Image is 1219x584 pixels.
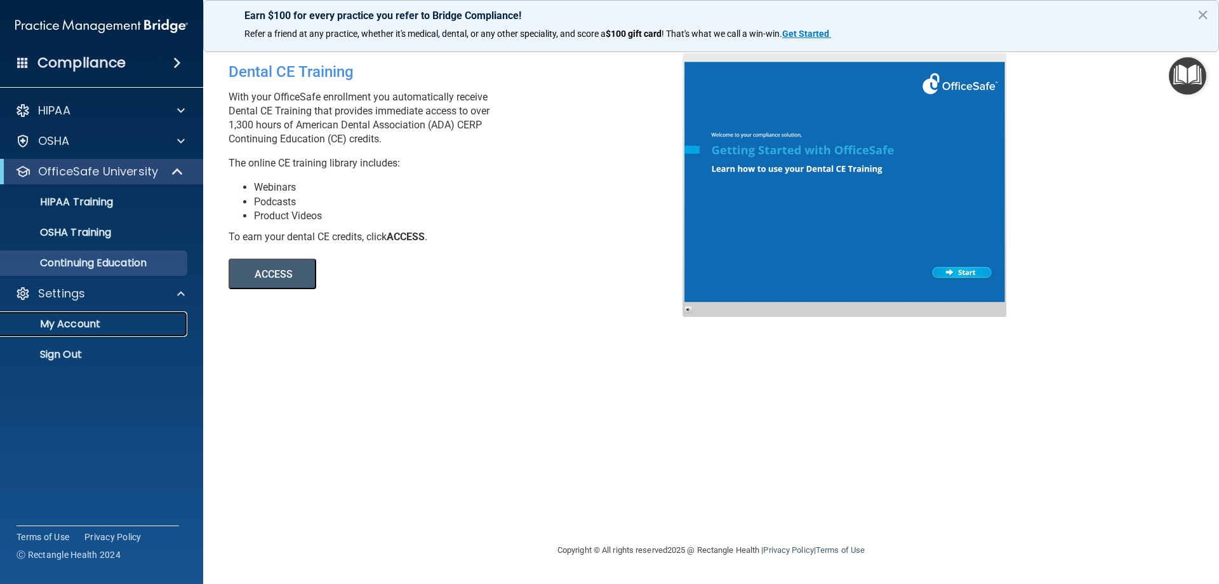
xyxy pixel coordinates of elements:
p: HIPAA Training [8,196,113,208]
p: The online CE training library includes: [229,156,692,170]
a: Terms of Use [17,531,69,543]
a: OfficeSafe University [15,164,184,179]
span: ! That's what we call a win-win. [662,29,782,39]
li: Product Videos [254,209,692,223]
p: Sign Out [8,348,182,361]
p: My Account [8,318,182,330]
p: Continuing Education [8,257,182,269]
a: OSHA [15,133,185,149]
div: To earn your dental CE credits, click . [229,230,692,244]
h4: Compliance [37,54,126,72]
p: OSHA Training [8,226,111,239]
span: Refer a friend at any practice, whether it's medical, dental, or any other speciality, and score a [244,29,606,39]
p: Earn $100 for every practice you refer to Bridge Compliance! [244,10,1178,22]
span: Ⓒ Rectangle Health 2024 [17,548,121,561]
div: Copyright © All rights reserved 2025 @ Rectangle Health | | [479,530,943,571]
div: Dental CE Training [229,53,692,90]
strong: $100 gift card [606,29,662,39]
a: Terms of Use [816,545,865,555]
p: With your OfficeSafe enrollment you automatically receive Dental CE Training that provides immedi... [229,90,692,146]
button: ACCESS [229,259,316,289]
b: ACCESS [387,231,425,243]
p: HIPAA [38,103,70,118]
img: PMB logo [15,13,188,39]
strong: Get Started [782,29,829,39]
button: Open Resource Center [1169,57,1206,95]
button: Close [1197,4,1209,25]
a: Privacy Policy [84,531,142,543]
li: Webinars [254,180,692,194]
p: OSHA [38,133,70,149]
p: OfficeSafe University [38,164,158,179]
a: ACCESS [229,270,576,280]
a: Get Started [782,29,831,39]
a: HIPAA [15,103,185,118]
a: Settings [15,286,185,301]
p: Settings [38,286,85,301]
a: Privacy Policy [763,545,813,555]
li: Podcasts [254,195,692,209]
